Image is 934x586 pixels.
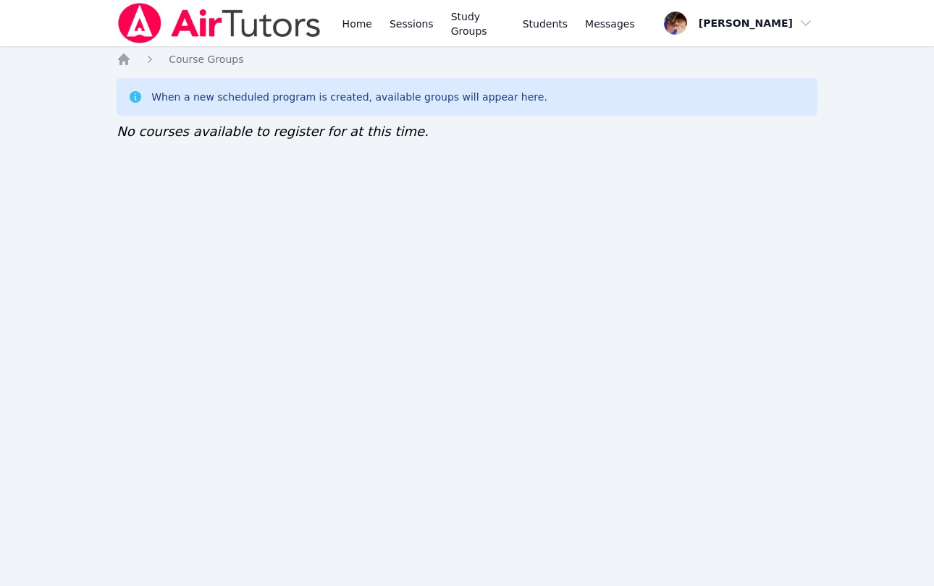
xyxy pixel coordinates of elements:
[117,3,321,43] img: Air Tutors
[117,124,429,139] span: No courses available to register for at this time.
[585,17,635,31] span: Messages
[117,52,817,67] nav: Breadcrumb
[169,54,243,65] span: Course Groups
[151,90,547,104] div: When a new scheduled program is created, available groups will appear here.
[169,52,243,67] a: Course Groups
